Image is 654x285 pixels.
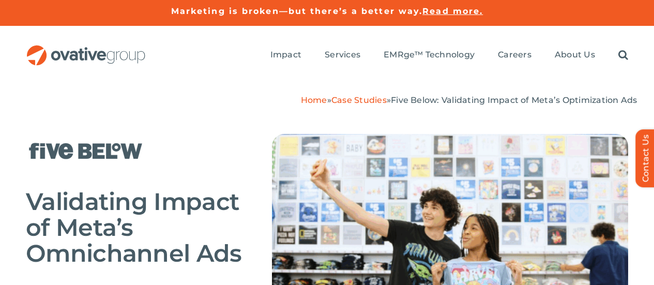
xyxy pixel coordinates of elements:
a: Services [325,50,360,61]
span: » » [301,95,637,105]
a: EMRge™ Technology [384,50,475,61]
span: Validating Impact of Meta’s Omnichannel Ads [26,187,242,268]
span: Five Below: Validating Impact of Meta’s Optimization Ads [391,95,637,105]
a: About Us [555,50,595,61]
span: Careers [498,50,531,60]
span: Services [325,50,360,60]
a: OG_Full_horizontal_RGB [26,44,146,54]
span: About Us [555,50,595,60]
a: Marketing is broken—but there’s a better way. [171,6,423,16]
a: Home [301,95,327,105]
a: Careers [498,50,531,61]
a: Read more. [422,6,483,16]
a: Search [618,50,628,61]
span: Impact [270,50,301,60]
a: Impact [270,50,301,61]
img: Five Below [26,134,145,168]
a: Case Studies [331,95,387,105]
nav: Menu [270,39,628,72]
span: EMRge™ Technology [384,50,475,60]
